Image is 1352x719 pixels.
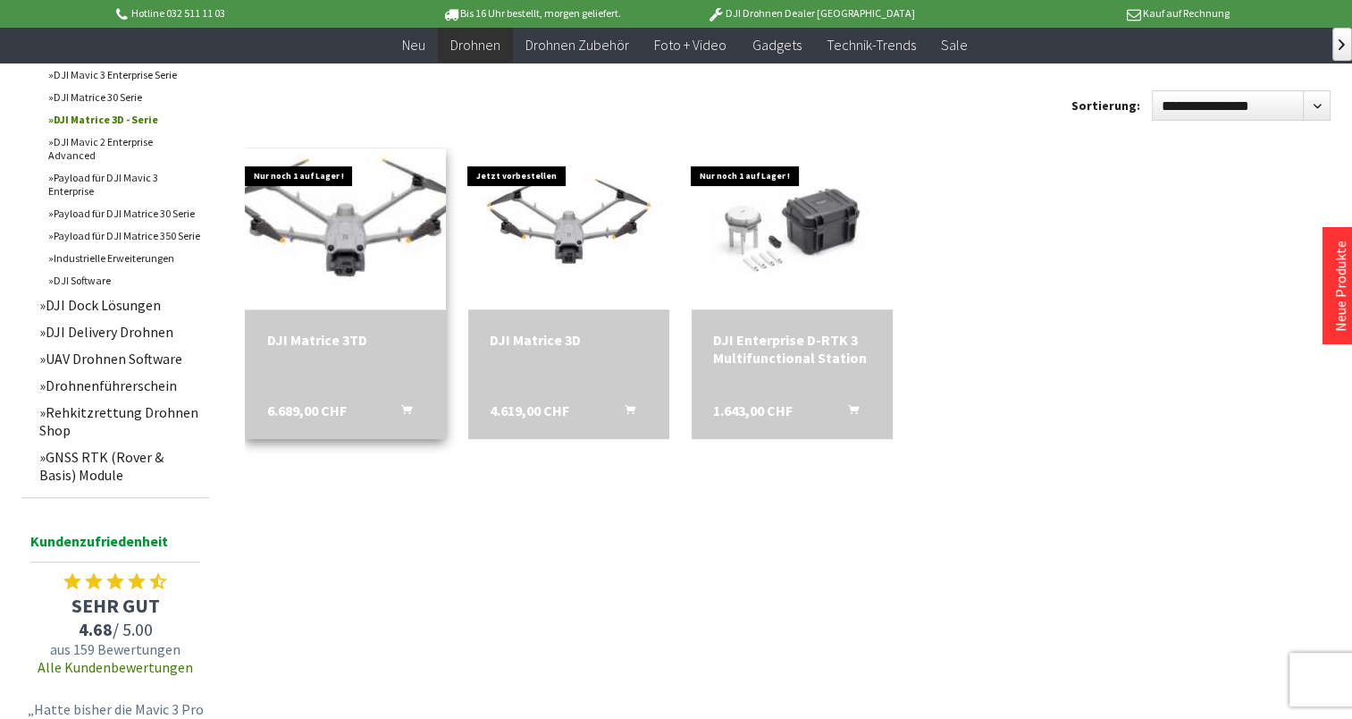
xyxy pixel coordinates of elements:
[940,36,967,54] span: Sale
[30,318,209,345] a: DJI Delivery Drohnen
[39,63,209,86] a: DJI Mavic 3 Enterprise Serie
[713,331,871,367] a: DJI Enterprise D-RTK 3 Multifunctional Station 1.643,00 CHF In den Warenkorb
[30,292,209,318] a: DJI Dock Lösungen
[490,402,569,419] span: 4.619,00 CHF
[450,36,500,54] span: Drohnen
[266,331,424,349] div: DJI Matrice 3TD
[468,156,669,301] img: DJI Matrice 3D
[513,27,642,63] a: Drohnen Zubehör
[30,372,209,399] a: Drohnenführerschein
[266,331,424,349] a: DJI Matrice 3TD 6.689,00 CHF In den Warenkorb
[390,27,438,63] a: Neu
[39,86,209,108] a: DJI Matrice 30 Serie
[113,3,391,24] p: Hotline 032 511 11 03
[813,27,928,63] a: Technik-Trends
[21,593,209,618] span: SEHR GUT
[39,166,209,202] a: Payload für DJI Mavic 3 Enterprise
[38,658,193,676] a: Alle Kundenbewertungen
[438,27,513,63] a: Drohnen
[827,402,869,425] button: In den Warenkorb
[1331,241,1349,332] a: Neue Produkte
[490,331,648,349] a: DJI Matrice 3D 4.619,00 CHF In den Warenkorb
[39,269,209,292] a: DJI Software
[266,402,346,419] span: 6.689,00 CHF
[392,3,671,24] p: Bis 16 Uhr bestellt, morgen geliefert.
[951,3,1230,24] p: Kauf auf Rechnung
[39,108,209,131] a: DJI Matrice 3D - Serie
[206,128,487,331] img: DJI Matrice 3TD
[79,618,113,640] span: 4.68
[671,3,950,24] p: DJI Drohnen Dealer [GEOGRAPHIC_DATA]
[21,618,209,640] span: / 5.00
[739,27,813,63] a: Gadgets
[692,154,893,305] img: DJI Enterprise D-RTK 3 Multifunctional Station
[752,36,801,54] span: Gadgets
[39,247,209,269] a: Industrielle Erweiterungen
[39,224,209,247] a: Payload für DJI Matrice 350 Serie
[1339,39,1345,50] span: 
[928,27,979,63] a: Sale
[30,444,209,488] a: GNSS RTK (Rover & Basis) Module
[39,202,209,224] a: Payload für DJI Matrice 30 Serie
[826,36,915,54] span: Technik-Trends
[654,36,726,54] span: Foto + Video
[39,131,209,166] a: DJI Mavic 2 Enterprise Advanced
[603,402,646,425] button: In den Warenkorb
[21,640,209,658] span: aus 159 Bewertungen
[30,345,209,372] a: UAV Drohnen Software
[642,27,739,63] a: Foto + Video
[380,402,423,425] button: In den Warenkorb
[30,529,200,563] span: Kundenzufriedenheit
[490,331,648,349] div: DJI Matrice 3D
[525,36,629,54] span: Drohnen Zubehör
[402,36,425,54] span: Neu
[1071,91,1140,120] label: Sortierung:
[713,402,793,419] span: 1.643,00 CHF
[713,331,871,367] div: DJI Enterprise D-RTK 3 Multifunctional Station
[30,399,209,444] a: Rehkitzrettung Drohnen Shop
